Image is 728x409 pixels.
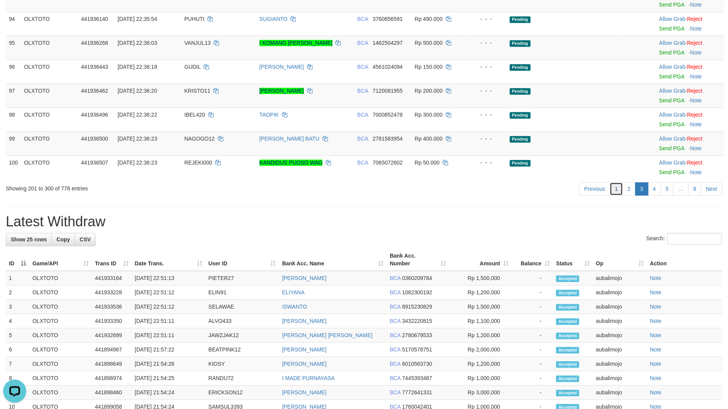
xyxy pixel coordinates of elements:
div: - - - [472,111,504,119]
span: BCA [390,389,400,395]
span: Accepted [556,333,579,339]
td: · [656,59,724,83]
a: Note [650,289,662,295]
td: OLXTOTO [29,271,92,285]
th: Game/API: activate to sort column ascending [29,249,92,271]
td: PIETER27 [205,271,279,285]
td: OLXTOTO [29,328,92,343]
td: · [656,12,724,36]
span: Copy 8010563730 to clipboard [402,361,432,367]
span: Copy 7000852478 to clipboard [373,112,403,118]
a: 2 [623,182,636,195]
span: Accepted [556,290,579,296]
th: Status: activate to sort column ascending [553,249,593,271]
span: VANJUL13 [184,40,210,46]
th: Bank Acc. Number: activate to sort column ascending [387,249,449,271]
a: Reject [687,160,703,166]
td: OLXTOTO [29,314,92,328]
span: GUDIL [184,64,200,70]
span: [DATE] 22:36:03 [118,40,157,46]
td: aubalimojo [593,371,647,385]
td: [DATE] 21:54:24 [132,385,205,400]
a: Reject [687,64,703,70]
span: Rp 200.000 [415,88,443,94]
span: Rp 500.000 [415,40,443,46]
td: OLXTOTO [29,300,92,314]
div: - - - [472,15,504,23]
label: Search: [647,233,722,244]
span: [DATE] 22:36:20 [118,88,157,94]
td: OLXTOTO [21,155,78,179]
a: Allow Grab [659,112,686,118]
td: 441932699 [92,328,132,343]
span: Copy 1462504297 to clipboard [373,40,403,46]
span: · [659,64,687,70]
td: Rp 1,100,000 [449,314,512,328]
td: aubalimojo [593,314,647,328]
span: · [659,136,687,142]
span: Accepted [556,275,579,282]
td: 441894967 [92,343,132,357]
span: Pending [510,160,531,166]
td: 97 [6,83,21,107]
a: 5 [661,182,674,195]
td: Rp 2,000,000 [449,343,512,357]
a: Show 25 rows [6,233,52,246]
span: BCA [357,16,368,22]
a: Allow Grab [659,88,686,94]
td: SELAWAE [205,300,279,314]
td: - [512,271,553,285]
td: ERICKSON12 [205,385,279,400]
div: - - - [472,63,504,71]
td: - [512,300,553,314]
td: [DATE] 22:51:13 [132,271,205,285]
td: Rp 3,000,000 [449,385,512,400]
span: Copy 2781583954 to clipboard [373,136,403,142]
td: Rp 1,200,000 [449,328,512,343]
span: BCA [390,304,400,310]
span: BCA [390,346,400,353]
span: KRISTO11 [184,88,210,94]
a: Note [691,121,702,127]
div: - - - [472,135,504,143]
td: - [512,343,553,357]
a: TAOPIK [260,112,279,118]
span: Accepted [556,390,579,396]
a: [PERSON_NAME] [260,88,304,94]
td: 441933164 [92,271,132,285]
a: [PERSON_NAME] BATU [260,136,319,142]
th: User ID: activate to sort column ascending [205,249,279,271]
span: Rp 300.000 [415,112,443,118]
a: Note [650,318,662,324]
td: - [512,357,553,371]
td: [DATE] 22:51:12 [132,285,205,300]
span: Copy 8915230829 to clipboard [402,304,432,310]
a: Send PGA [659,2,684,8]
td: OLXTOTO [29,371,92,385]
td: ALVO433 [205,314,279,328]
span: CSV [80,236,91,243]
td: [DATE] 21:57:22 [132,343,205,357]
span: Rp 490.000 [415,16,443,22]
a: 8 [688,182,701,195]
span: BCA [357,64,368,70]
div: - - - [472,159,504,166]
span: Rp 400.000 [415,136,443,142]
a: [PERSON_NAME] [282,275,327,281]
span: Accepted [556,304,579,311]
a: Note [691,25,702,32]
td: ELIN91 [205,285,279,300]
span: 441936496 [81,112,108,118]
td: OLXTOTO [29,357,92,371]
td: 94 [6,12,21,36]
td: 100 [6,155,21,179]
a: Allow Grab [659,40,686,46]
th: Bank Acc. Name: activate to sort column ascending [279,249,387,271]
span: Accepted [556,375,579,382]
a: 3 [635,182,648,195]
span: Copy 3760856591 to clipboard [373,16,403,22]
a: [PERSON_NAME] [260,64,304,70]
span: 441936140 [81,16,108,22]
span: Accepted [556,361,579,368]
a: Note [650,304,662,310]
